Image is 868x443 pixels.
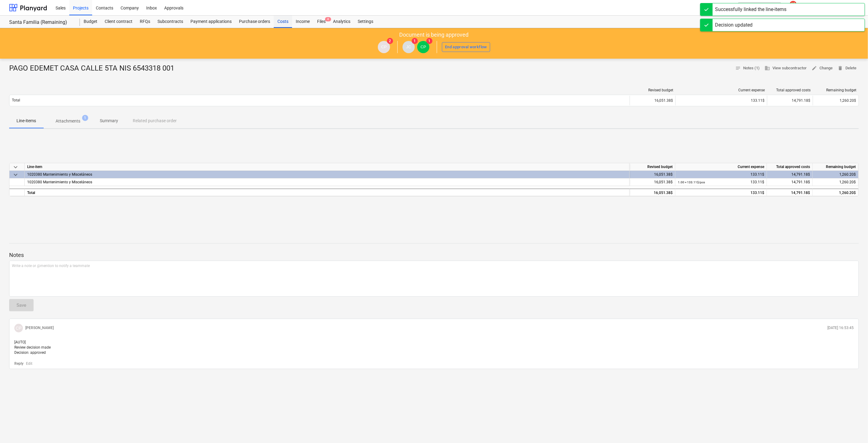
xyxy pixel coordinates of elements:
[26,361,32,366] button: Edit
[735,65,741,71] span: notes
[9,64,179,73] div: PAGO EDEMET CASA CALLE 5TA NIS 6543318 001
[767,96,813,105] div: 14,791.18$
[735,65,760,72] span: Notes (1)
[813,163,859,171] div: Remaining budget
[403,41,415,53] div: Javier Cattan
[25,189,630,196] div: Total
[187,16,235,28] a: Payment applications
[827,325,854,331] p: [DATE] 16:53:45
[812,65,817,71] span: edit
[154,16,187,28] a: Subcontracts
[715,6,787,13] div: Successfully linked the line-items
[101,16,136,28] a: Client contract
[16,118,36,124] p: Line-items
[9,19,73,26] div: Santa Familia (Remaining)
[445,44,487,51] div: End approval workflow
[809,64,835,73] button: Change
[25,325,54,331] p: [PERSON_NAME]
[675,163,767,171] div: Current expense
[678,189,764,197] div: 133.11$
[630,178,675,186] div: 16,051.38$
[80,16,101,28] a: Budget
[100,118,118,124] p: Summary
[381,45,387,49] span: CP
[313,16,329,28] div: Files
[387,38,393,44] span: 2
[400,31,469,38] p: Document is being approved
[630,171,675,178] div: 16,051.38$
[406,45,411,49] span: JC
[715,21,753,29] div: Decision updated
[630,189,675,196] div: 16,051.38$
[813,171,859,178] div: 1,260.20$
[678,88,765,92] div: Current expense
[767,171,813,178] div: 14,791.18$
[354,16,377,28] a: Settings
[9,251,859,259] p: Notes
[426,38,432,44] span: 1
[762,64,809,73] button: View subcontractor
[837,65,843,71] span: delete
[56,118,80,124] p: Attachments
[12,171,19,178] span: keyboard_arrow_down
[329,16,354,28] a: Analytics
[14,340,51,355] span: [AUTO] Review decision made Decision: approved
[378,41,390,53] div: Claudia Perez
[27,180,92,184] span: 1020380 Mantenimiento y Misceláneos
[16,326,21,331] span: CP
[678,181,705,184] small: 1.00 × 133.11$ / pcs
[767,163,813,171] div: Total approved costs
[767,189,813,196] div: 14,791.18$
[733,64,762,73] button: Notes (1)
[27,171,627,178] div: 1020380 Mantenimiento y Misceláneos
[274,16,292,28] a: Costs
[292,16,313,28] a: Income
[421,45,426,49] span: CP
[630,96,675,105] div: 16,051.38$
[770,88,811,92] div: Total approved costs
[325,17,331,21] span: 4
[12,163,19,171] span: keyboard_arrow_down
[837,65,856,72] span: Delete
[678,98,765,103] div: 133.11$
[82,115,88,121] span: 1
[839,180,856,184] span: 1,260.20$
[837,414,868,443] iframe: Chat Widget
[835,64,859,73] button: Delete
[630,163,675,171] div: Revised budget
[816,88,856,92] div: Remaining budget
[235,16,274,28] a: Purchase orders
[12,98,20,103] p: Total
[678,171,764,178] div: 133.11$
[632,88,673,92] div: Revised budget
[412,38,418,44] span: 1
[14,361,24,366] button: Reply
[812,65,833,72] span: Change
[791,180,810,184] span: 14,791.18$
[813,189,859,196] div: 1,260.20$
[837,414,868,443] div: Widget de chat
[442,42,490,52] button: End approval workflow
[765,65,770,71] span: business
[14,324,23,332] div: Claudia Perez
[25,163,630,171] div: Line-item
[840,98,856,103] span: 1,260.20$
[313,16,329,28] a: Files4
[678,178,764,186] div: 133.11$
[417,41,429,53] div: Claudia Perez
[136,16,154,28] a: RFQs
[765,65,807,72] span: View subcontractor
